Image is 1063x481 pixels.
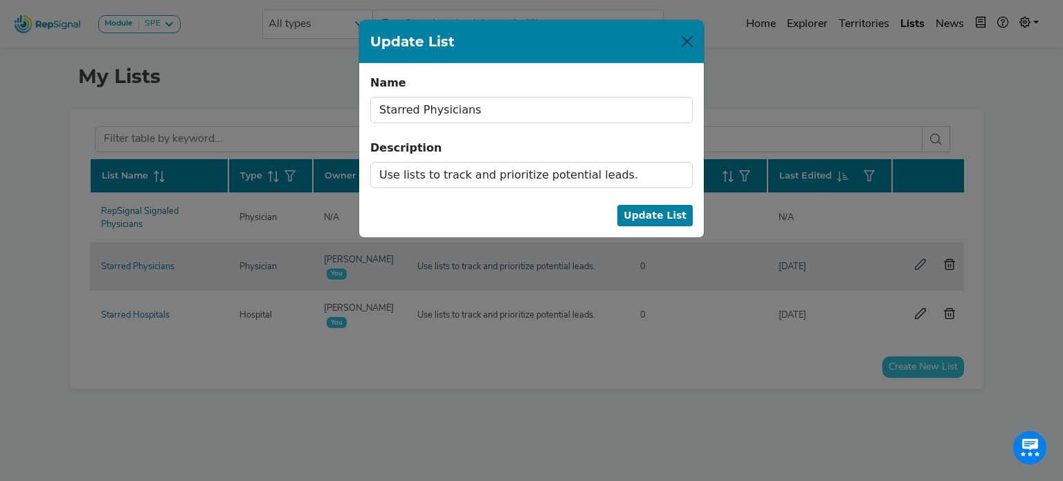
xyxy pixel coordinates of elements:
h1: Update List [370,31,455,52]
label: Description [370,140,442,156]
label: Name [370,75,406,91]
input: List description ... [370,162,693,188]
button: Close [676,30,698,53]
input: List name ... [370,97,693,123]
button: Update List [617,205,693,226]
